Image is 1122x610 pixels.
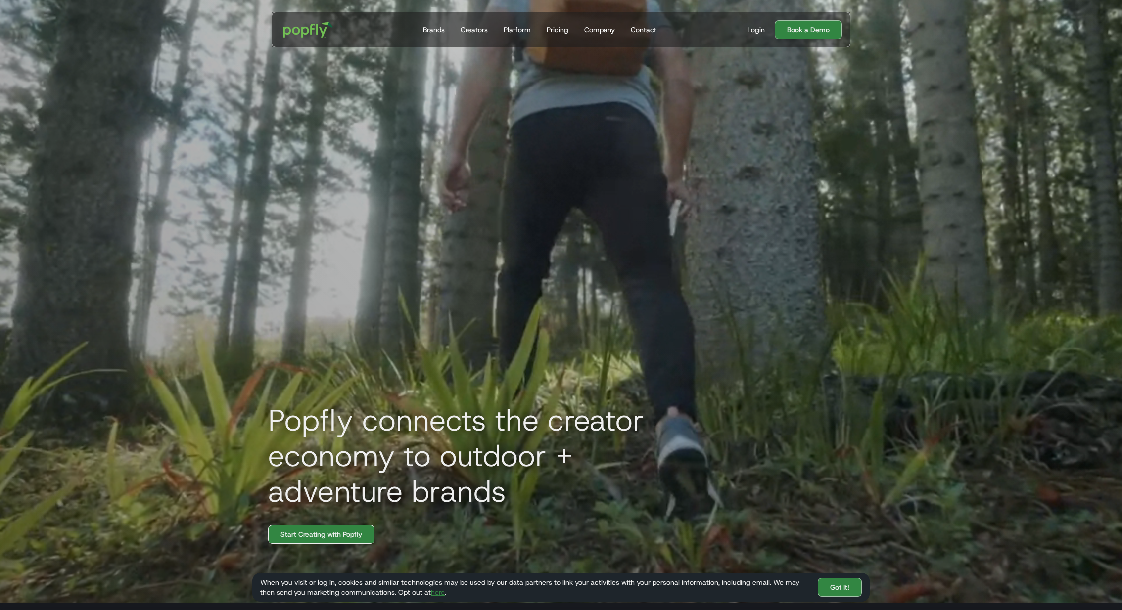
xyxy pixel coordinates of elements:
a: here [431,588,445,597]
h1: Popfly connects the creator economy to outdoor + adventure brands [260,402,705,509]
div: When you visit or log in, cookies and similar technologies may be used by our data partners to li... [260,577,810,597]
a: Contact [627,12,660,47]
div: Pricing [547,25,568,35]
a: Company [580,12,619,47]
a: Creators [457,12,492,47]
div: Platform [504,25,531,35]
a: Login [744,25,769,35]
div: Contact [631,25,656,35]
div: Creators [461,25,488,35]
a: home [276,15,340,44]
a: Pricing [543,12,572,47]
a: Start Creating with Popfly [268,525,374,544]
a: Brands [419,12,449,47]
div: Brands [423,25,445,35]
div: Login [748,25,765,35]
a: Got It! [818,578,862,597]
a: Book a Demo [775,20,842,39]
div: Company [584,25,615,35]
a: Platform [500,12,535,47]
